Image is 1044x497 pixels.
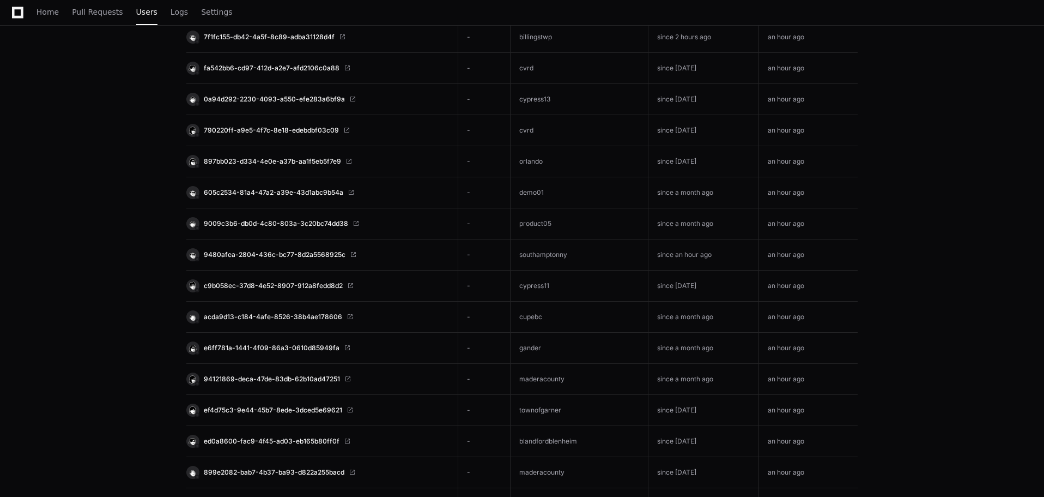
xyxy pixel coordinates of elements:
[204,157,341,166] span: 897bb023-d334-4e0e-a37b-aa1f5eb5f7e9
[187,218,198,229] img: 8.svg
[759,302,858,333] td: an hour ago
[204,282,343,290] span: c9b058ec-37d8-4e52-8907-912a8fedd8d2
[136,9,157,15] span: Users
[648,302,759,333] td: since a month ago
[186,373,449,386] a: 94121869-deca-47de-83db-62b10ad47251
[204,344,339,352] span: e6ff781a-1441-4f09-86a3-0610d85949fa
[187,32,198,42] img: 13.svg
[204,375,340,384] span: 94121869-deca-47de-83db-62b10ad47251
[458,457,510,488] td: -
[186,466,449,479] a: 899e2082-bab7-4b37-ba93-d822a255bacd
[187,249,198,260] img: 13.svg
[186,186,449,199] a: 605c2534-81a4-47a2-a39e-43d1abc9b54a
[458,208,510,239] td: -
[458,53,510,84] td: -
[458,426,510,457] td: -
[187,405,198,415] img: 1.svg
[648,395,759,426] td: since [DATE]
[759,53,858,84] td: an hour ago
[458,84,510,115] td: -
[648,84,759,115] td: since [DATE]
[648,22,759,53] td: since 2 hours ago
[187,187,198,197] img: 13.svg
[759,239,858,271] td: an hour ago
[186,93,449,106] a: 0a94d292-2230-4093-a550-efe283a6bf9a
[458,271,510,302] td: -
[186,62,449,75] a: fa542bb6-cd97-412d-a2e7-afd2106c0a88
[186,31,449,44] a: 7f1fc155-db42-4a5f-8c89-adba31128d4f
[458,22,510,53] td: -
[186,217,449,230] a: 9009c3b6-db0d-4c80-803a-3c20bc74dd38
[186,404,449,417] a: ef4d75c3-9e44-45b7-8ede-3dced5e69621
[648,115,759,146] td: since [DATE]
[187,312,198,322] img: 10.svg
[171,9,188,15] span: Logs
[458,302,510,333] td: -
[72,9,123,15] span: Pull Requests
[759,115,858,146] td: an hour ago
[510,146,648,177] td: orlando
[510,84,648,115] td: cypress13
[648,146,759,177] td: since [DATE]
[759,426,858,457] td: an hour ago
[187,94,198,104] img: 8.svg
[759,146,858,177] td: an hour ago
[759,177,858,208] td: an hour ago
[204,406,342,415] span: ef4d75c3-9e44-45b7-8ede-3dced5e69621
[186,248,449,261] a: 9480afea-2804-436c-bc77-8d2a5568925c
[648,457,759,488] td: since [DATE]
[648,208,759,239] td: since a month ago
[759,22,858,53] td: an hour ago
[759,208,858,239] td: an hour ago
[201,9,232,15] span: Settings
[458,364,510,395] td: -
[510,115,648,146] td: cvrd
[510,22,648,53] td: billingstwp
[510,208,648,239] td: product05
[510,395,648,426] td: townofgarner
[648,53,759,84] td: since [DATE]
[186,279,449,292] a: c9b058ec-37d8-4e52-8907-912a8fedd8d2
[759,395,858,426] td: an hour ago
[204,188,343,197] span: 605c2534-81a4-47a2-a39e-43d1abc9b54a
[648,364,759,395] td: since a month ago
[510,302,648,333] td: cupebc
[187,343,198,353] img: 3.svg
[510,333,648,364] td: gander
[759,84,858,115] td: an hour ago
[186,342,449,355] a: e6ff781a-1441-4f09-86a3-0610d85949fa
[458,146,510,177] td: -
[458,395,510,426] td: -
[648,271,759,302] td: since [DATE]
[187,125,198,135] img: 11.svg
[759,271,858,302] td: an hour ago
[204,250,345,259] span: 9480afea-2804-436c-bc77-8d2a5568925c
[187,436,198,446] img: 2.svg
[648,333,759,364] td: since a month ago
[204,313,342,321] span: acda9d13-c184-4afe-8526-38b4ae178606
[510,457,648,488] td: maderacounty
[187,63,198,73] img: 14.svg
[648,177,759,208] td: since a month ago
[759,364,858,395] td: an hour ago
[759,457,858,488] td: an hour ago
[759,333,858,364] td: an hour ago
[510,239,648,271] td: southamptonny
[510,426,648,457] td: blandfordblenheim
[186,124,449,137] a: 790220ff-a9e5-4f7c-8e18-edebdbf03c09
[458,333,510,364] td: -
[204,437,339,446] span: ed0a8600-fac9-4f45-ad03-eb165b80ff0f
[37,9,59,15] span: Home
[204,33,335,41] span: 7f1fc155-db42-4a5f-8c89-adba31128d4f
[187,280,198,291] img: 5.svg
[458,177,510,208] td: -
[186,310,449,324] a: acda9d13-c184-4afe-8526-38b4ae178606
[204,219,348,228] span: 9009c3b6-db0d-4c80-803a-3c20bc74dd38
[186,435,449,448] a: ed0a8600-fac9-4f45-ad03-eb165b80ff0f
[187,467,198,477] img: 10.svg
[204,95,345,104] span: 0a94d292-2230-4093-a550-efe283a6bf9a
[187,374,198,384] img: 11.svg
[187,156,198,166] img: 3.svg
[458,115,510,146] td: -
[510,177,648,208] td: demo01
